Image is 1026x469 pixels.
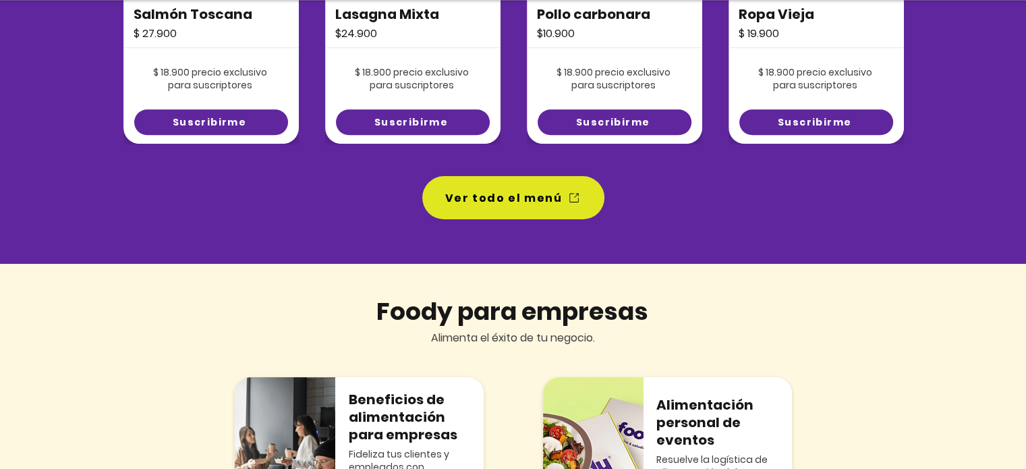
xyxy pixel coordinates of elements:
[739,5,814,24] span: Ropa Vieja
[538,109,691,135] a: Suscribirme
[134,109,288,135] a: Suscribirme
[758,65,872,92] span: $ 18.900 precio exclusivo para suscriptores
[355,65,469,92] span: $ 18.900 precio exclusivo para suscriptores
[948,391,1013,456] iframe: Messagebird Livechat Widget
[431,330,595,346] span: Alimenta el éxito de tu negocio.
[537,26,575,41] span: $10.900
[778,115,851,130] span: Suscribirme
[173,115,246,130] span: Suscribirme
[336,109,490,135] a: Suscribirme
[374,115,448,130] span: Suscribirme
[739,109,893,135] a: Suscribirme
[557,65,671,92] span: $ 18.900 precio exclusivo para suscriptores
[445,190,563,206] span: Ver todo el menú
[576,115,650,130] span: Suscribirme
[134,26,177,41] span: $ 27.900
[349,390,457,444] span: Beneficios de alimentación para empresas
[739,26,779,41] span: $ 19.900
[134,5,252,24] span: Salmón Toscana
[153,65,267,92] span: $ 18.900 precio exclusivo para suscriptores
[422,176,604,219] a: Ver todo el menú
[335,5,439,24] span: Lasagna Mixta
[656,395,753,449] span: Alimentación personal de eventos
[376,294,648,329] span: Foody para empresas
[335,26,377,41] span: $24.900
[537,5,650,24] span: Pollo carbonara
